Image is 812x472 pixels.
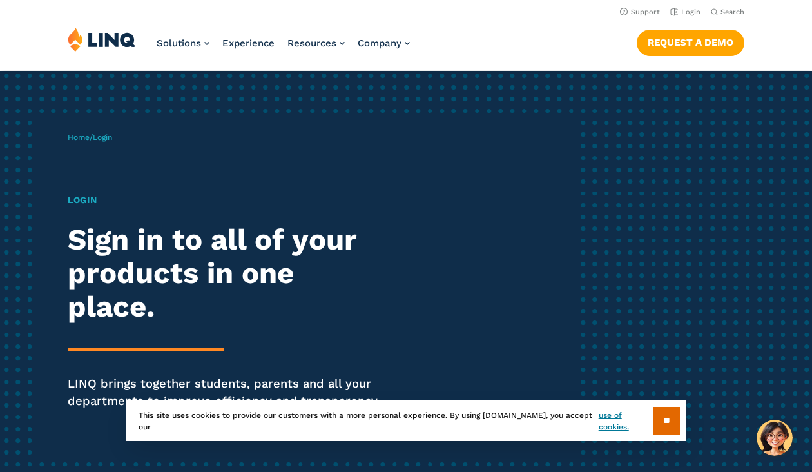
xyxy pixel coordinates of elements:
a: Resources [287,37,345,49]
h2: Sign in to all of your products in one place. [68,223,380,324]
button: Open Search Bar [711,7,744,17]
span: Solutions [157,37,201,49]
a: Request a Demo [637,30,744,55]
a: Home [68,133,90,142]
a: Experience [222,37,275,49]
a: Solutions [157,37,209,49]
span: Resources [287,37,336,49]
button: Hello, have a question? Let’s chat. [757,420,793,456]
nav: Button Navigation [637,27,744,55]
span: / [68,133,112,142]
a: Company [358,37,410,49]
a: Login [670,8,701,16]
span: Search [720,8,744,16]
img: LINQ | K‑12 Software [68,27,136,52]
a: Support [620,8,660,16]
a: use of cookies. [599,409,653,433]
h1: Login [68,193,380,207]
div: This site uses cookies to provide our customers with a more personal experience. By using [DOMAIN... [126,400,686,441]
span: Login [93,133,112,142]
span: Company [358,37,401,49]
nav: Primary Navigation [157,27,410,70]
p: LINQ brings together students, parents and all your departments to improve efficiency and transpa... [68,375,380,409]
